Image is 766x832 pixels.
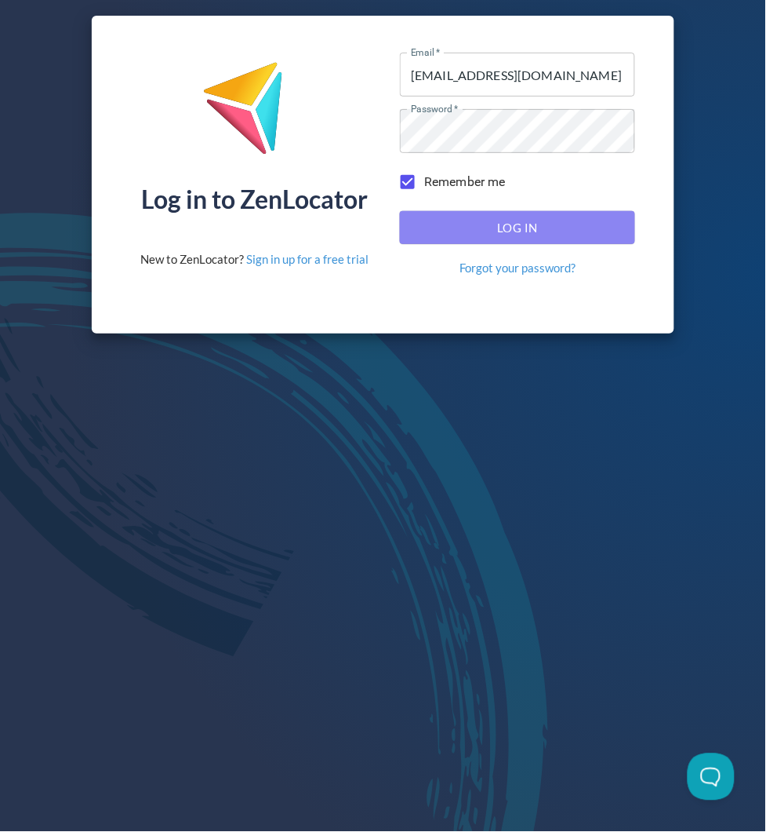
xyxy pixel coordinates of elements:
span: Log In [417,217,618,238]
input: name@company.com [400,53,635,97]
span: Remember me [424,173,506,192]
div: New to ZenLocator? [140,251,368,268]
div: Log in to ZenLocator [141,187,368,212]
button: Log In [400,211,635,244]
iframe: Toggle Customer Support [688,754,735,801]
img: ZenLocator [202,61,307,167]
a: Forgot your password? [459,260,575,276]
a: Sign in up for a free trial [246,252,368,266]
